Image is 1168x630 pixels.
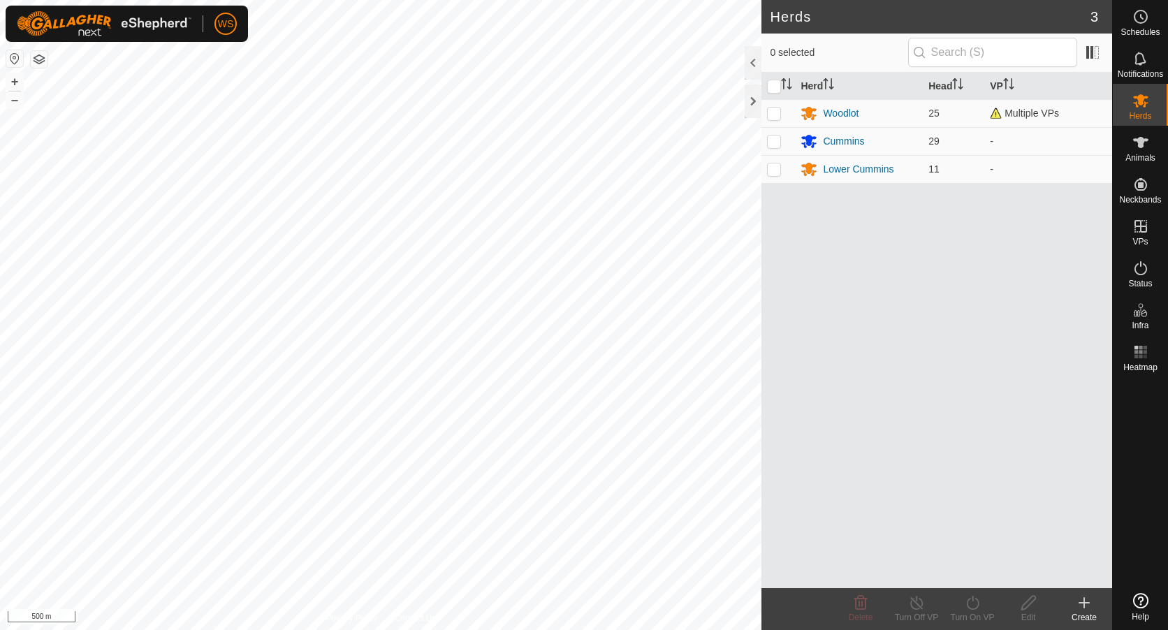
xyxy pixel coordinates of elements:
div: Turn On VP [944,611,1000,624]
span: WS [218,17,234,31]
td: - [984,127,1112,155]
button: – [6,91,23,108]
td: - [984,155,1112,183]
p-sorticon: Activate to sort [781,80,792,91]
p-sorticon: Activate to sort [823,80,834,91]
span: Help [1132,613,1149,621]
span: Animals [1125,154,1155,162]
span: 29 [928,135,940,147]
span: 0 selected [770,45,907,60]
div: Create [1056,611,1112,624]
th: Herd [795,73,923,100]
span: Notifications [1118,70,1163,78]
th: VP [984,73,1112,100]
h2: Herds [770,8,1090,25]
span: 3 [1090,6,1098,27]
a: Contact Us [395,612,436,624]
span: Infra [1132,321,1148,330]
span: Status [1128,279,1152,288]
button: Reset Map [6,50,23,67]
div: Edit [1000,611,1056,624]
input: Search (S) [908,38,1077,67]
img: Gallagher Logo [17,11,191,36]
button: Map Layers [31,51,48,68]
span: Herds [1129,112,1151,120]
span: Delete [849,613,873,622]
span: 25 [928,108,940,119]
a: Privacy Policy [326,612,378,624]
button: + [6,73,23,90]
div: Turn Off VP [889,611,944,624]
span: 11 [928,163,940,175]
span: VPs [1132,237,1148,246]
p-sorticon: Activate to sort [952,80,963,91]
div: Woodlot [823,106,859,121]
span: Heatmap [1123,363,1158,372]
div: Lower Cummins [823,162,893,177]
p-sorticon: Activate to sort [1003,80,1014,91]
a: Help [1113,587,1168,627]
span: Multiple VPs [990,108,1059,119]
span: Neckbands [1119,196,1161,204]
span: Schedules [1120,28,1160,36]
th: Head [923,73,984,100]
div: Cummins [823,134,864,149]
